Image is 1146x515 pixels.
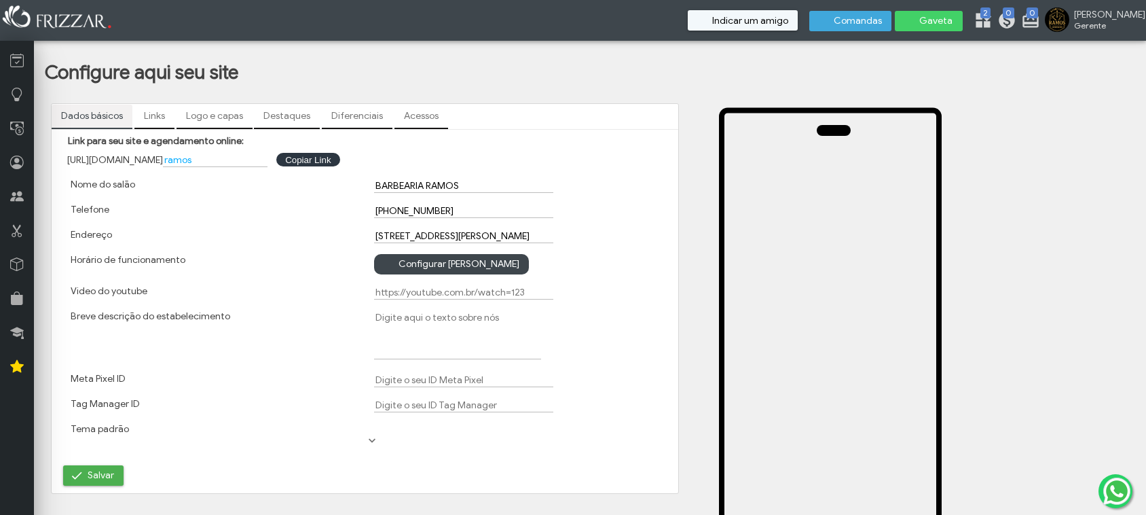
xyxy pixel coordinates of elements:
span: 0 [1027,7,1038,18]
button: Indicar um amigo [688,10,798,31]
a: Links [134,105,174,128]
span: 0 [1003,7,1014,18]
a: Diferenciais [322,105,392,128]
a: Acessos [394,105,448,128]
label: Meta Pixel ID [71,373,126,385]
label: Link para seu site e agendamento online: [68,135,244,147]
input: https://youtube.com.br/watch=123 [374,285,553,300]
button: Configurar [PERSON_NAME] [374,254,529,274]
a: 0 [997,11,1011,33]
a: 0 [1021,11,1035,33]
label: Endereço [71,229,112,241]
span: Comandas [834,16,882,26]
a: Destaques [254,105,320,128]
span: Indicar um amigo [712,16,788,26]
span: Salvar [88,465,114,486]
label: Horário de funcionamento [71,254,185,266]
h1: Configure aqui seu site [45,60,1142,84]
button: Comandas [809,11,891,31]
input: Digite aqui o nome do salão [374,179,553,193]
span: Gerente [1074,20,1135,31]
span: [PERSON_NAME] [1074,9,1135,20]
a: 2 [974,11,987,33]
input: meusalao [163,153,267,167]
span: 2 [980,7,991,18]
input: Digite o seu ID Meta Pixel [374,373,553,387]
img: whatsapp.png [1101,475,1133,508]
a: Logo e capas [177,105,253,128]
a: Dados básicos [52,105,132,128]
button: Salvar [63,465,124,486]
input: EX: Rua afonso pena, 119, curitiba, Paraná [374,229,553,243]
button: Gaveta [895,11,963,31]
input: Digite o seu ID Tag Manager [374,398,553,412]
button: Copiar Link [276,153,339,166]
a: [PERSON_NAME] Gerente [1045,7,1139,35]
label: Nome do salão [71,179,135,190]
input: Digite aqui o telefone [374,204,553,218]
label: Telefone [71,204,109,215]
span: Configurar [PERSON_NAME] [399,254,519,274]
span: Gaveta [919,16,953,26]
label: Video do youtube [71,285,147,297]
span: [URL][DOMAIN_NAME] [67,154,163,166]
label: Tema padrão [71,423,129,435]
label: Tag Manager ID [71,398,140,410]
label: Breve descrição do estabelecimento [71,310,230,322]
